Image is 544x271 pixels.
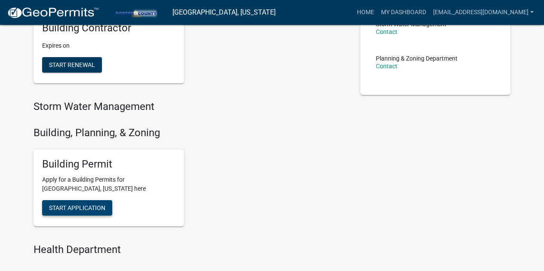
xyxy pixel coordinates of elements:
img: Porter County, Indiana [106,6,166,18]
button: Start Renewal [42,57,102,73]
p: Expires on [42,41,175,50]
h5: Building Permit [42,158,175,171]
h4: Health Department [34,244,347,256]
a: Contact [376,63,397,70]
span: Start Renewal [49,61,95,68]
a: My Dashboard [378,4,430,21]
p: Apply for a Building Permits for [GEOGRAPHIC_DATA], [US_STATE] here [42,175,175,193]
a: Home [353,4,378,21]
button: Start Application [42,200,112,216]
a: [GEOGRAPHIC_DATA], [US_STATE] [172,5,276,20]
a: Contact [376,28,397,35]
h4: Storm Water Management [34,100,347,113]
p: Storm Water Management [376,21,446,27]
h5: Building Contractor [42,22,175,34]
span: Start Application [49,204,105,211]
a: [EMAIL_ADDRESS][DOMAIN_NAME] [430,4,537,21]
p: Planning & Zoning Department [376,55,458,61]
h4: Building, Planning, & Zoning [34,127,347,139]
